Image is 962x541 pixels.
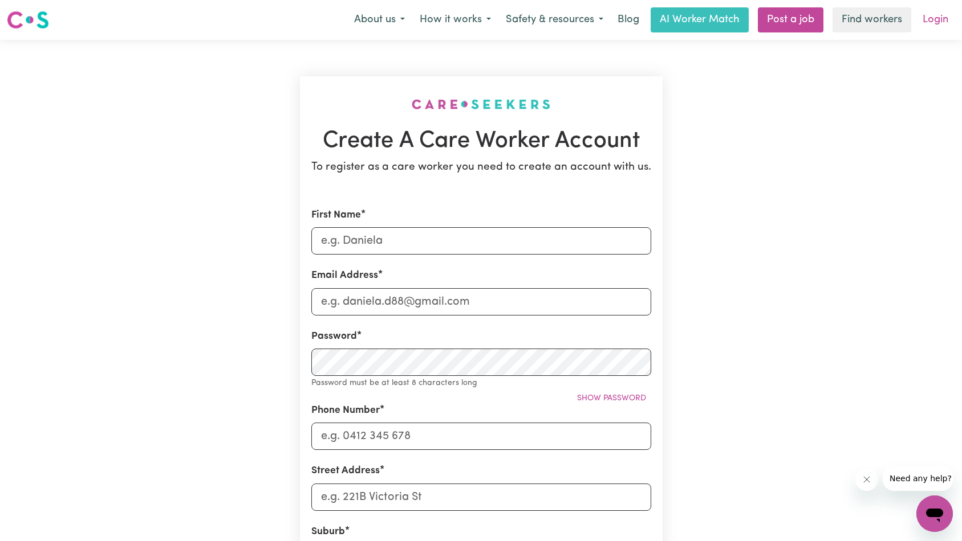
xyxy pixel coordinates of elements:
p: To register as a care worker you need to create an account with us. [311,159,651,176]
label: Suburb [311,524,345,539]
a: Blog [611,7,646,32]
a: Post a job [758,7,823,32]
iframe: Message from company [883,466,953,491]
span: Show password [577,394,646,403]
iframe: Button to launch messaging window [916,495,953,532]
button: Show password [572,390,651,407]
input: e.g. daniela.d88@gmail.com [311,288,651,315]
small: Password must be at least 8 characters long [311,379,477,387]
input: e.g. 221B Victoria St [311,483,651,511]
label: First Name [311,208,361,223]
a: AI Worker Match [651,7,749,32]
iframe: Close message [855,468,878,491]
label: Street Address [311,464,380,478]
input: e.g. Daniela [311,227,651,255]
label: Password [311,329,357,344]
label: Phone Number [311,403,380,418]
button: About us [347,8,412,32]
a: Login [916,7,955,32]
button: Safety & resources [498,8,611,32]
a: Find workers [833,7,911,32]
button: How it works [412,8,498,32]
img: Careseekers logo [7,10,49,30]
a: Careseekers logo [7,7,49,33]
input: e.g. 0412 345 678 [311,423,651,450]
h1: Create A Care Worker Account [311,128,651,155]
label: Email Address [311,268,378,283]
